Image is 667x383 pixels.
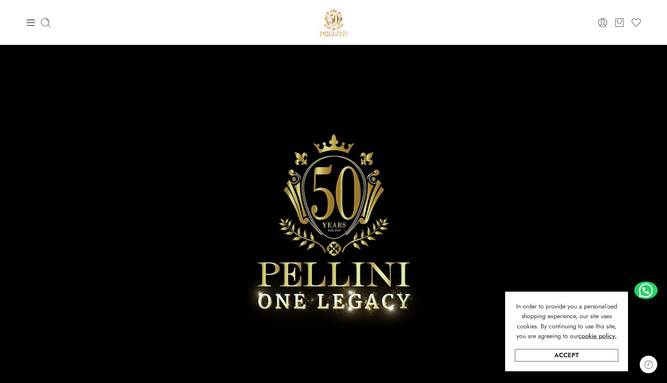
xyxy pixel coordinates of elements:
[317,6,350,39] img: Pellini
[614,17,625,28] a: Cart
[515,349,618,362] a: Accept
[317,6,350,39] a: Pellini -
[631,17,642,28] a: Wishlist
[516,302,617,341] span: In order to provide you a personalized shopping experience, our site uses cookies. By continuing ...
[597,17,608,28] a: Login / Register
[578,331,617,341] a: cookie policy.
